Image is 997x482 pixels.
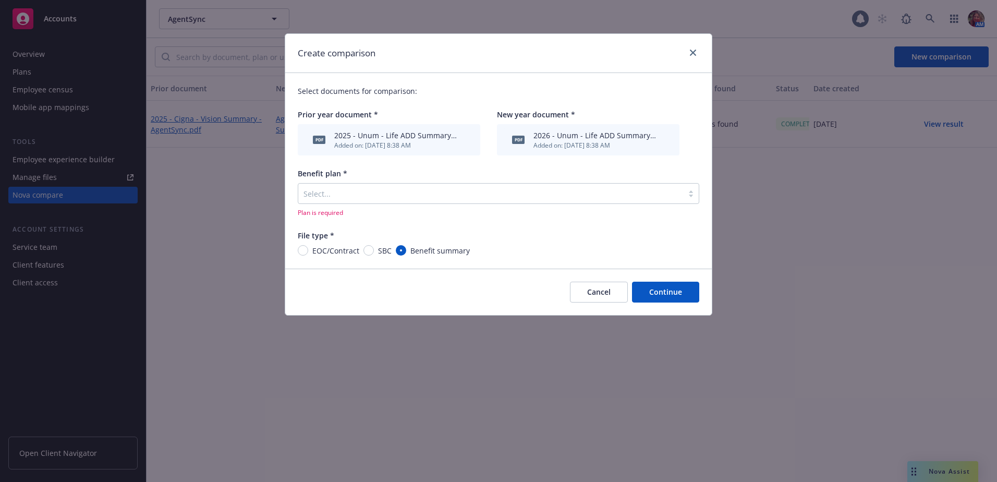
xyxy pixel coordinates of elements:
div: Added on: [DATE] 8:38 AM [334,141,457,150]
span: Prior year document * [298,110,378,119]
span: Benefit plan * [298,168,347,178]
a: close [687,46,699,59]
div: 2026 - Unum - Life ADD Summary - AgentSync.pdf [533,130,656,141]
span: EOC/Contract [312,245,359,256]
span: Benefit summary [410,245,470,256]
span: Plan is required [298,208,699,217]
span: SBC [378,245,392,256]
input: Benefit summary [396,245,406,256]
div: 2025 - Unum - Life ADD Summary - AgentSync.pdf [334,130,457,141]
h1: Create comparison [298,46,375,60]
span: File type * [298,231,334,240]
span: pdf [512,136,525,143]
button: archive file [461,135,470,146]
button: Cancel [570,282,628,303]
span: New year document * [497,110,575,119]
span: pdf [313,136,325,143]
input: EOC/Contract [298,245,308,256]
button: Continue [632,282,699,303]
input: SBC [363,245,374,256]
button: archive file [661,135,669,146]
div: Added on: [DATE] 8:38 AM [533,141,656,150]
p: Select documents for comparison: [298,86,699,97]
